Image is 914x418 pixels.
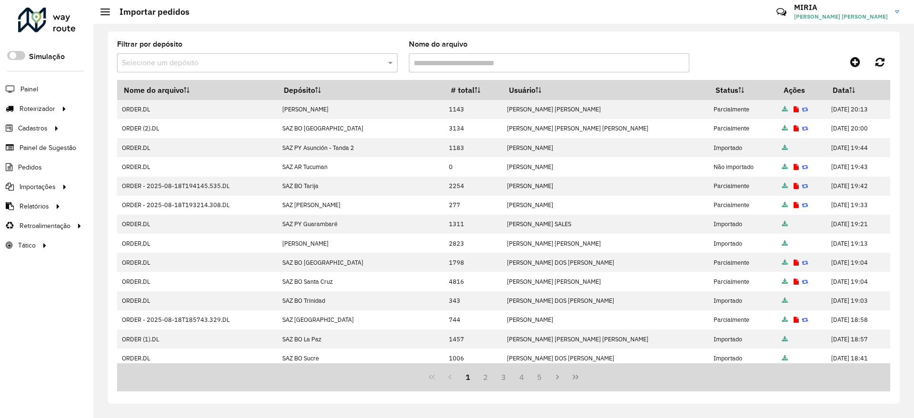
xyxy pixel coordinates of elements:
[709,253,777,272] td: Parcialmente
[277,329,444,348] td: SAZ BO La Paz
[444,177,502,196] td: 2254
[826,291,890,310] td: [DATE] 19:03
[502,215,709,234] td: [PERSON_NAME] SALES
[117,348,277,368] td: ORDER.DL
[709,100,777,119] td: Parcialmente
[29,51,65,62] label: Simulação
[117,39,182,50] label: Filtrar por depósito
[277,291,444,310] td: SAZ BO Trinidad
[802,124,808,132] a: Reimportar
[709,157,777,176] td: Não importado
[502,291,709,310] td: [PERSON_NAME] DOS [PERSON_NAME]
[709,291,777,310] td: Importado
[117,100,277,119] td: ORDER.DL
[794,201,799,209] a: Exibir log de erros
[277,310,444,329] td: SAZ [GEOGRAPHIC_DATA]
[18,123,48,133] span: Cadastros
[502,272,709,291] td: [PERSON_NAME] [PERSON_NAME]
[444,196,502,215] td: 277
[459,368,477,386] button: 1
[709,234,777,253] td: Importado
[782,144,788,152] a: Arquivo completo
[802,278,808,286] a: Reimportar
[782,259,788,267] a: Arquivo completo
[771,2,792,22] a: Contato Rápido
[277,100,444,119] td: [PERSON_NAME]
[409,39,467,50] label: Nome do arquivo
[110,7,189,17] h2: Importar pedidos
[117,119,277,138] td: ORDER (2).DL
[502,253,709,272] td: [PERSON_NAME] DOS [PERSON_NAME]
[477,368,495,386] button: 2
[794,182,799,190] a: Exibir log de erros
[18,240,36,250] span: Tático
[444,310,502,329] td: 744
[117,253,277,272] td: ORDER.DL
[444,272,502,291] td: 4816
[444,291,502,310] td: 343
[709,196,777,215] td: Parcialmente
[794,163,799,171] a: Exibir log de erros
[117,310,277,329] td: ORDER - 2025-08-18T185743.329.DL
[502,310,709,329] td: [PERSON_NAME]
[117,272,277,291] td: ORDER.DL
[502,177,709,196] td: [PERSON_NAME]
[709,80,777,100] th: Status
[782,354,788,362] a: Arquivo completo
[782,220,788,228] a: Arquivo completo
[502,329,709,348] td: [PERSON_NAME] [PERSON_NAME] [PERSON_NAME]
[495,368,513,386] button: 3
[782,182,788,190] a: Arquivo completo
[444,138,502,157] td: 1183
[709,138,777,157] td: Importado
[777,80,826,100] th: Ações
[277,253,444,272] td: SAZ BO [GEOGRAPHIC_DATA]
[277,272,444,291] td: SAZ BO Santa Cruz
[802,163,808,171] a: Reimportar
[802,201,808,209] a: Reimportar
[566,368,585,386] button: Last Page
[117,234,277,253] td: ORDER.DL
[826,310,890,329] td: [DATE] 18:58
[277,177,444,196] td: SAZ BO Tarija
[444,215,502,234] td: 1311
[782,124,788,132] a: Arquivo completo
[794,316,799,324] a: Exibir log de erros
[802,316,808,324] a: Reimportar
[802,259,808,267] a: Reimportar
[826,119,890,138] td: [DATE] 20:00
[277,80,444,100] th: Depósito
[826,80,890,100] th: Data
[20,104,55,114] span: Roteirizador
[502,80,709,100] th: Usuário
[826,234,890,253] td: [DATE] 19:13
[277,138,444,157] td: SAZ PY Asunción - Tanda 2
[277,119,444,138] td: SAZ BO [GEOGRAPHIC_DATA]
[794,259,799,267] a: Exibir log de erros
[782,163,788,171] a: Arquivo completo
[709,177,777,196] td: Parcialmente
[18,162,42,172] span: Pedidos
[502,234,709,253] td: [PERSON_NAME] [PERSON_NAME]
[117,80,277,100] th: Nome do arquivo
[709,310,777,329] td: Parcialmente
[277,215,444,234] td: SAZ PY Guarambaré
[502,138,709,157] td: [PERSON_NAME]
[531,368,549,386] button: 5
[802,182,808,190] a: Reimportar
[502,100,709,119] td: [PERSON_NAME] [PERSON_NAME]
[782,297,788,305] a: Arquivo completo
[117,329,277,348] td: ORDER (1).DL
[117,177,277,196] td: ORDER - 2025-08-18T194145.535.DL
[20,84,38,94] span: Painel
[20,201,49,211] span: Relatórios
[782,201,788,209] a: Arquivo completo
[826,100,890,119] td: [DATE] 20:13
[502,119,709,138] td: [PERSON_NAME] [PERSON_NAME] [PERSON_NAME]
[117,138,277,157] td: ORDER.DL
[548,368,566,386] button: Next Page
[444,100,502,119] td: 1143
[709,272,777,291] td: Parcialmente
[444,119,502,138] td: 3134
[20,143,76,153] span: Painel de Sugestão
